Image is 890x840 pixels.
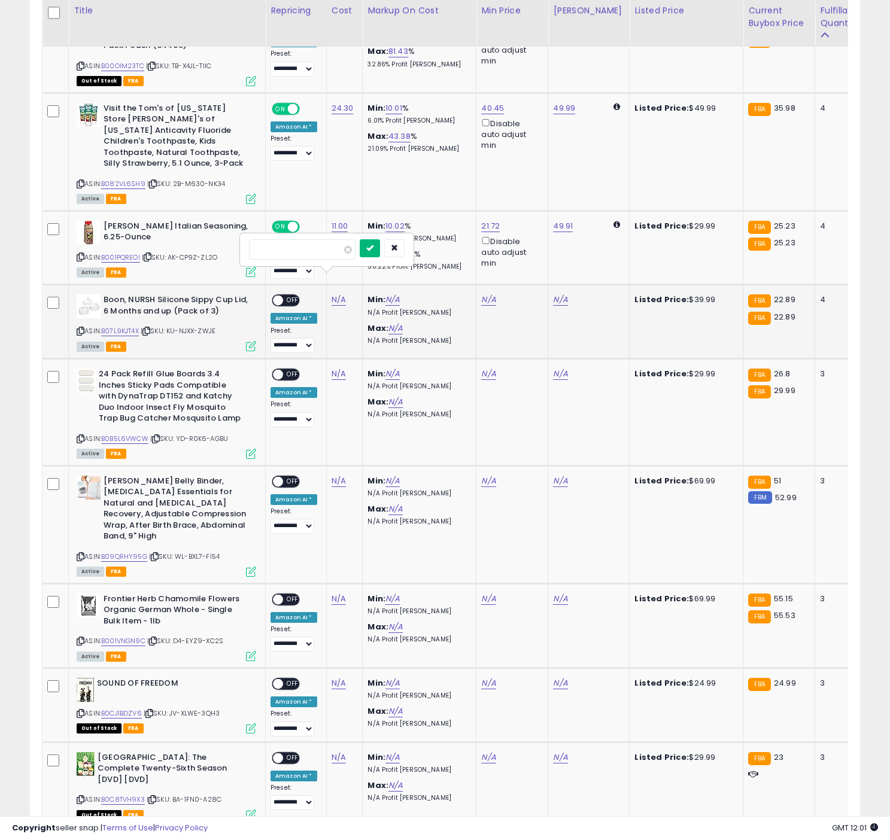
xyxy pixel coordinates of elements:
[101,795,145,805] a: B0C8TVH9X3
[367,337,467,345] p: N/A Profit [PERSON_NAME]
[332,593,346,605] a: N/A
[77,476,256,576] div: ASIN:
[77,449,104,459] span: All listings currently available for purchase on Amazon
[774,311,795,322] span: 22.89
[820,294,857,305] div: 4
[101,708,142,719] a: B0CJ1BDZV6
[634,678,734,689] div: $24.99
[634,103,734,114] div: $49.99
[271,135,317,162] div: Preset:
[271,784,317,811] div: Preset:
[123,723,144,734] span: FBA
[748,369,770,382] small: FBA
[748,294,770,308] small: FBA
[832,822,878,833] span: 2025-10-15 12:01 GMT
[820,103,857,114] div: 4
[104,294,249,319] b: Boon, NURSH Silicone Sippy Cup Lid, 6 Months and up (Pack of 3)
[283,753,302,763] span: OFF
[104,221,249,246] b: [PERSON_NAME] Italian Seasoning, 6.25-Ounce
[774,385,795,396] span: 29.99
[820,221,857,232] div: 4
[820,594,857,604] div: 3
[77,652,104,662] span: All listings currently available for purchase on Amazon
[385,475,400,487] a: N/A
[104,103,249,172] b: Visit the Tom's of [US_STATE] Store [PERSON_NAME]'s of [US_STATE] Anticavity Fluoride Children's ...
[774,368,791,379] span: 26.8
[367,60,467,69] p: 32.86% Profit [PERSON_NAME]
[123,76,144,86] span: FBA
[634,677,689,689] b: Listed Price:
[385,677,400,689] a: N/A
[271,771,317,781] div: Amazon AI *
[748,476,770,489] small: FBA
[481,368,496,380] a: N/A
[283,476,302,486] span: OFF
[367,593,385,604] b: Min:
[634,594,734,604] div: $69.99
[748,678,770,691] small: FBA
[367,396,388,407] b: Max:
[367,475,385,486] b: Min:
[634,294,689,305] b: Listed Price:
[147,179,225,188] span: | SKU: 2B-M630-NK34
[298,221,317,232] span: OFF
[77,567,104,577] span: All listings currently available for purchase on Amazon
[385,102,402,114] a: 10.01
[634,593,689,604] b: Listed Price:
[367,410,467,419] p: N/A Profit [PERSON_NAME]
[332,677,346,689] a: N/A
[101,179,145,189] a: B082VL6SH9
[388,780,403,792] a: N/A
[774,220,795,232] span: 25.23
[553,4,624,17] div: [PERSON_NAME]
[101,552,147,562] a: B09QRHY95G
[388,705,403,717] a: N/A
[367,635,467,644] p: N/A Profit [PERSON_NAME]
[273,104,288,114] span: ON
[748,238,770,251] small: FBA
[367,4,471,17] div: Markup on Cost
[481,102,504,114] a: 40.45
[367,751,385,763] b: Min:
[553,751,567,763] a: N/A
[748,103,770,116] small: FBA
[77,752,95,776] img: 41ms5EZqyHL._SL40_.jpg
[748,221,770,234] small: FBA
[388,130,411,142] a: 43.38
[748,610,770,623] small: FBA
[142,252,217,262] span: | SKU: AK-CP9Z-ZL2O
[367,46,467,68] div: %
[77,369,96,392] img: 319Z7SNLKWL._SL40_.jpg
[77,294,256,350] div: ASIN:
[367,766,467,774] p: N/A Profit [PERSON_NAME]
[149,552,220,561] span: | SKU: WL-BXL7-FI54
[774,593,793,604] span: 55.15
[101,252,140,263] a: B001PQREOI
[367,368,385,379] b: Min:
[367,117,467,125] p: 6.01% Profit [PERSON_NAME]
[748,312,770,325] small: FBA
[283,370,302,380] span: OFF
[634,102,689,114] b: Listed Price:
[273,221,288,232] span: ON
[146,61,211,71] span: | SKU: TB-X4JL-TIIC
[385,593,400,605] a: N/A
[77,294,101,318] img: 31lN2P5fJJL._SL40_.jpg
[271,696,317,707] div: Amazon AI *
[367,220,385,232] b: Min:
[367,794,467,802] p: N/A Profit [PERSON_NAME]
[332,368,346,380] a: N/A
[77,103,256,203] div: ASIN:
[367,607,467,616] p: N/A Profit [PERSON_NAME]
[634,4,738,17] div: Listed Price
[634,294,734,305] div: $39.99
[385,220,405,232] a: 10.02
[332,475,346,487] a: N/A
[106,652,126,662] span: FBA
[106,342,126,352] span: FBA
[748,385,770,398] small: FBA
[367,145,467,153] p: 21.09% Profit [PERSON_NAME]
[367,102,385,114] b: Min:
[367,720,467,728] p: N/A Profit [PERSON_NAME]
[367,489,467,498] p: N/A Profit [PERSON_NAME]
